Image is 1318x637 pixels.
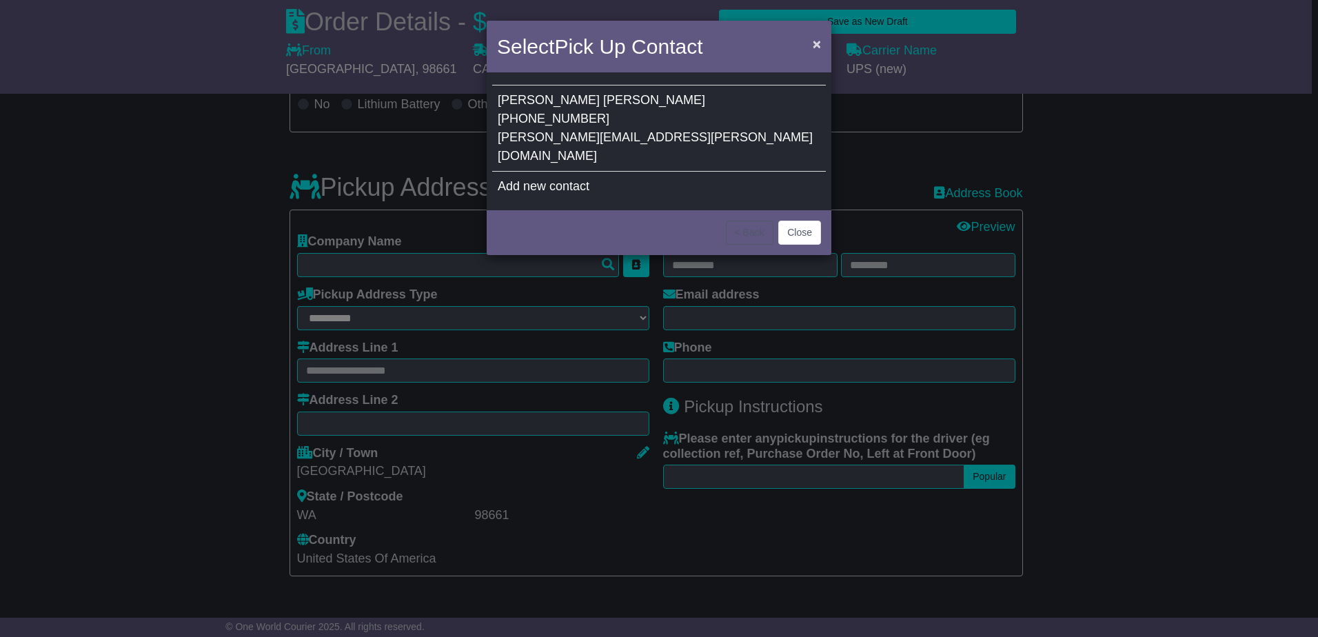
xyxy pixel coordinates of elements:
[498,93,600,107] span: [PERSON_NAME]
[497,31,702,62] h4: Select
[554,35,625,58] span: Pick Up
[631,35,702,58] span: Contact
[603,93,705,107] span: [PERSON_NAME]
[498,130,813,163] span: [PERSON_NAME][EMAIL_ADDRESS][PERSON_NAME][DOMAIN_NAME]
[813,36,821,52] span: ×
[778,221,821,245] button: Close
[726,221,773,245] button: < Back
[498,179,589,193] span: Add new contact
[498,112,609,125] span: [PHONE_NUMBER]
[806,30,828,58] button: Close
